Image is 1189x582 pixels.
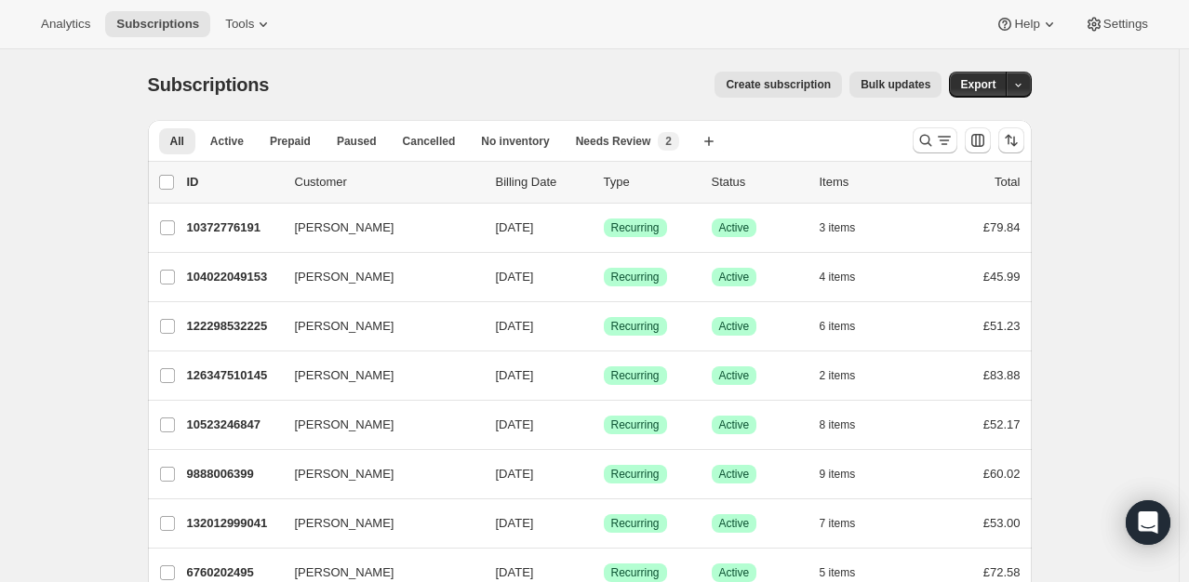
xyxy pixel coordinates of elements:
[960,77,995,92] span: Export
[611,467,660,482] span: Recurring
[496,220,534,234] span: [DATE]
[611,417,660,432] span: Recurring
[576,134,651,149] span: Needs Review
[820,412,876,438] button: 8 items
[861,77,930,92] span: Bulk updates
[295,514,394,533] span: [PERSON_NAME]
[187,268,280,286] p: 104022049153
[295,465,394,483] span: [PERSON_NAME]
[820,215,876,241] button: 3 items
[983,270,1021,284] span: £45.99
[284,311,470,341] button: [PERSON_NAME]
[913,127,957,153] button: Search and filter results
[983,220,1021,234] span: £79.84
[214,11,284,37] button: Tools
[611,220,660,235] span: Recurring
[295,366,394,385] span: [PERSON_NAME]
[984,11,1069,37] button: Help
[170,134,184,149] span: All
[820,417,856,432] span: 8 items
[719,467,750,482] span: Active
[496,270,534,284] span: [DATE]
[284,361,470,390] button: [PERSON_NAME]
[496,173,589,192] p: Billing Date
[665,134,672,149] span: 2
[611,368,660,383] span: Recurring
[210,134,244,149] span: Active
[1126,500,1170,545] div: Open Intercom Messenger
[187,465,280,483] p: 9888006399
[187,514,280,533] p: 132012999041
[820,510,876,536] button: 7 items
[496,467,534,481] span: [DATE]
[719,516,750,531] span: Active
[820,264,876,290] button: 4 items
[116,17,199,32] span: Subscriptions
[295,268,394,286] span: [PERSON_NAME]
[187,363,1021,389] div: 126347510145[PERSON_NAME][DATE]SuccessRecurringSuccessActive2 items£83.88
[820,363,876,389] button: 2 items
[187,366,280,385] p: 126347510145
[983,417,1021,431] span: £52.17
[983,368,1021,382] span: £83.88
[849,72,942,98] button: Bulk updates
[187,510,1021,536] div: 132012999041[PERSON_NAME][DATE]SuccessRecurringSuccessActive7 items£53.00
[187,416,280,434] p: 10523246847
[187,173,280,192] p: ID
[295,317,394,336] span: [PERSON_NAME]
[187,313,1021,339] div: 122298532225[PERSON_NAME][DATE]SuccessRecurringSuccessActive6 items£51.23
[820,270,856,284] span: 4 items
[270,134,311,149] span: Prepaid
[995,173,1020,192] p: Total
[820,319,856,334] span: 6 items
[719,220,750,235] span: Active
[295,173,481,192] p: Customer
[496,565,534,579] span: [DATE]
[712,173,805,192] p: Status
[187,215,1021,241] div: 10372776191[PERSON_NAME][DATE]SuccessRecurringSuccessActive3 items£79.84
[187,461,1021,487] div: 9888006399[PERSON_NAME][DATE]SuccessRecurringSuccessActive9 items£60.02
[820,467,856,482] span: 9 items
[187,173,1021,192] div: IDCustomerBilling DateTypeStatusItemsTotal
[1103,17,1148,32] span: Settings
[148,74,270,95] span: Subscriptions
[284,509,470,538] button: [PERSON_NAME]
[820,368,856,383] span: 2 items
[41,17,90,32] span: Analytics
[337,134,377,149] span: Paused
[30,11,101,37] button: Analytics
[611,270,660,284] span: Recurring
[611,516,660,531] span: Recurring
[820,313,876,339] button: 6 items
[719,417,750,432] span: Active
[187,563,280,582] p: 6760202495
[187,317,280,336] p: 122298532225
[820,173,913,192] div: Items
[983,516,1021,530] span: £53.00
[225,17,254,32] span: Tools
[496,516,534,530] span: [DATE]
[949,72,1007,98] button: Export
[611,565,660,580] span: Recurring
[719,319,750,334] span: Active
[187,412,1021,438] div: 10523246847[PERSON_NAME][DATE]SuccessRecurringSuccessActive8 items£52.17
[284,262,470,292] button: [PERSON_NAME]
[481,134,549,149] span: No inventory
[715,72,842,98] button: Create subscription
[1014,17,1039,32] span: Help
[284,410,470,440] button: [PERSON_NAME]
[496,417,534,431] span: [DATE]
[187,218,280,237] p: 10372776191
[998,127,1024,153] button: Sort the results
[496,368,534,382] span: [DATE]
[820,220,856,235] span: 3 items
[295,563,394,582] span: [PERSON_NAME]
[611,319,660,334] span: Recurring
[719,368,750,383] span: Active
[295,416,394,434] span: [PERSON_NAME]
[604,173,697,192] div: Type
[965,127,991,153] button: Customize table column order and visibility
[284,459,470,489] button: [PERSON_NAME]
[295,218,394,237] span: [PERSON_NAME]
[726,77,831,92] span: Create subscription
